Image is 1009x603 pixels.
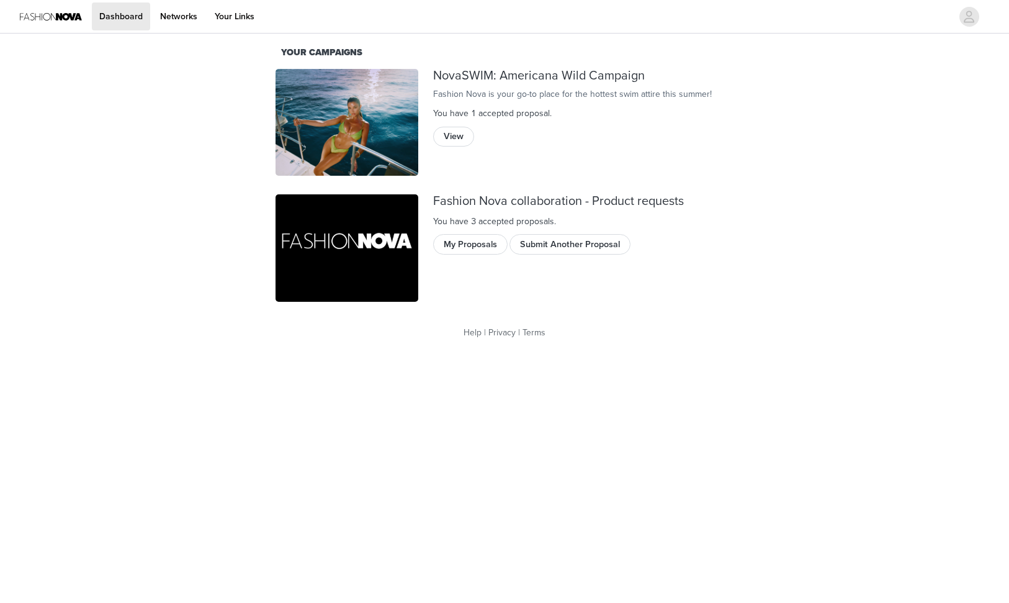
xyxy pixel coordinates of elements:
div: Fashion Nova collaboration - Product requests [433,194,733,209]
a: Dashboard [92,2,150,30]
div: NovaSWIM: Americana Wild Campaign [433,69,733,83]
img: Fashion Nova [276,194,418,302]
span: | [518,327,520,338]
a: Terms [522,327,545,338]
div: Fashion Nova is your go-to place for the hottest swim attire this summer! [433,88,733,101]
span: You have 3 accepted proposal . [433,216,556,227]
a: Help [464,327,482,338]
div: avatar [963,7,975,27]
span: s [550,216,554,227]
div: Your Campaigns [281,46,728,60]
button: Submit Another Proposal [509,234,630,254]
a: Your Links [207,2,262,30]
span: | [484,327,486,338]
a: Networks [153,2,205,30]
img: Fashion Nova [276,69,418,176]
a: View [433,127,474,137]
span: You have 1 accepted proposal . [433,108,552,119]
button: View [433,127,474,147]
a: Privacy [488,327,516,338]
button: My Proposals [433,234,508,254]
img: Fashion Nova Logo [20,2,82,30]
